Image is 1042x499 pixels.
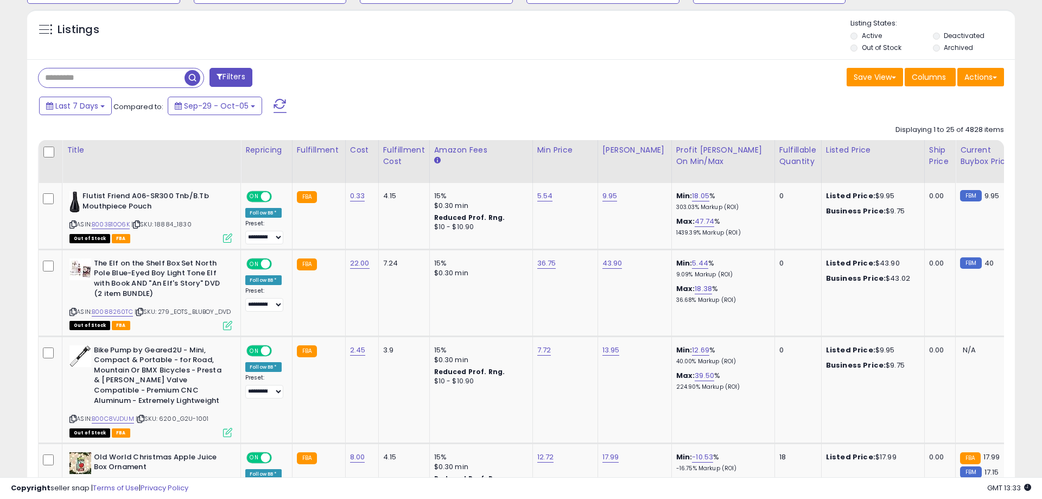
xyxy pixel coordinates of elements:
div: % [676,345,766,365]
b: Max: [676,370,695,381]
a: B00C8VJDUM [92,414,134,424]
div: 0.00 [929,345,947,355]
label: Active [862,31,882,40]
b: Reduced Prof. Rng. [434,367,505,376]
div: 0.00 [929,258,947,268]
div: % [676,258,766,279]
b: Listed Price: [826,345,875,355]
div: ASIN: [69,258,232,329]
p: 40.00% Markup (ROI) [676,358,766,365]
span: OFF [270,346,288,355]
h5: Listings [58,22,99,37]
a: B003B10O6K [92,220,130,229]
a: 22.00 [350,258,370,269]
div: $10 - $10.90 [434,377,524,386]
a: 43.90 [602,258,622,269]
div: Min Price [537,144,593,156]
small: FBA [297,258,317,270]
b: Listed Price: [826,191,875,201]
small: FBM [960,257,981,269]
b: Flutist Friend A06-SR300 Tnb/B.Tb Mouthpiece Pouch [82,191,214,214]
div: seller snap | | [11,483,188,494]
a: 39.50 [695,370,714,381]
div: $0.30 min [434,355,524,365]
a: Privacy Policy [141,483,188,493]
a: 2.45 [350,345,366,356]
p: 1439.39% Markup (ROI) [676,229,766,237]
img: 4170w7YGztL._SL40_.jpg [69,345,91,367]
small: FBA [297,345,317,357]
div: 4.15 [383,452,421,462]
span: Columns [912,72,946,83]
div: Repricing [245,144,288,156]
div: $17.99 [826,452,916,462]
div: $9.95 [826,191,916,201]
b: Old World Christmas Apple Juice Box Ornament [94,452,226,475]
div: Current Buybox Price [960,144,1016,167]
span: OFF [270,192,288,201]
span: FBA [112,428,130,438]
a: -10.53 [692,452,713,463]
span: All listings that are currently out of stock and unavailable for purchase on Amazon [69,321,110,330]
p: 36.68% Markup (ROI) [676,296,766,304]
small: Amazon Fees. [434,156,441,166]
span: Compared to: [113,102,163,112]
p: 224.90% Markup (ROI) [676,383,766,391]
div: Listed Price [826,144,920,156]
a: 9.95 [602,191,618,201]
span: Sep-29 - Oct-05 [184,100,249,111]
div: Follow BB * [245,362,282,372]
a: Terms of Use [93,483,139,493]
span: ON [247,346,261,355]
div: 15% [434,452,524,462]
div: $0.30 min [434,201,524,211]
div: $9.75 [826,206,916,216]
a: 8.00 [350,452,365,463]
a: 17.99 [602,452,619,463]
small: FBA [960,452,980,464]
span: Last 7 Days [55,100,98,111]
div: $10 - $10.90 [434,223,524,232]
button: Sep-29 - Oct-05 [168,97,262,115]
button: Columns [905,68,956,86]
span: 9.95 [984,191,1000,201]
div: 4.15 [383,191,421,201]
img: 516IBqFTQML._SL40_.jpg [69,452,91,474]
b: Min: [676,452,692,462]
b: Business Price: [826,360,886,370]
a: 7.72 [537,345,551,356]
b: Business Price: [826,206,886,216]
img: 51KzHGdzm8L._SL40_.jpg [69,258,91,280]
a: 5.44 [692,258,708,269]
small: FBA [297,452,317,464]
div: 3.9 [383,345,421,355]
div: Cost [350,144,374,156]
div: 0 [779,191,813,201]
img: 31+jr90EnaL._SL40_.jpg [69,191,80,213]
div: $0.30 min [434,462,524,472]
div: [PERSON_NAME] [602,144,667,156]
a: 5.54 [537,191,553,201]
strong: Copyright [11,483,50,493]
div: 18 [779,452,813,462]
div: Preset: [245,374,284,399]
small: FBA [297,191,317,203]
a: 36.75 [537,258,556,269]
p: -16.75% Markup (ROI) [676,465,766,472]
b: Business Price: [826,273,886,283]
span: | SKU: 6200_G2U-1001 [136,414,208,423]
label: Deactivated [944,31,984,40]
span: ON [247,192,261,201]
span: ON [247,453,261,462]
div: $9.95 [826,345,916,355]
div: % [676,191,766,211]
span: 40 [984,258,994,268]
div: 15% [434,191,524,201]
button: Save View [847,68,903,86]
div: $9.75 [826,361,916,370]
a: 0.33 [350,191,365,201]
div: % [676,284,766,304]
label: Out of Stock [862,43,901,52]
b: Max: [676,283,695,294]
button: Filters [209,68,252,87]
